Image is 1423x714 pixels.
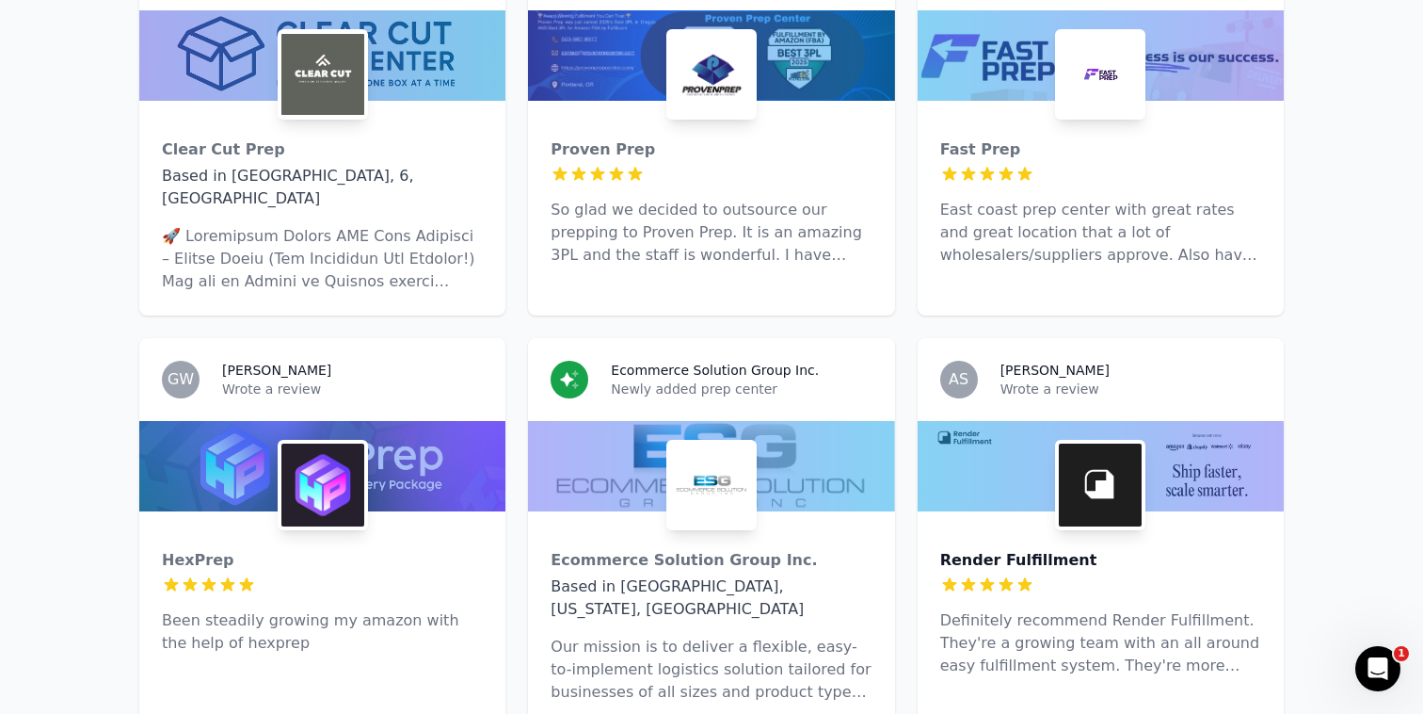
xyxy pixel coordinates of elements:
[162,225,483,293] p: 🚀 Loremipsum Dolors AME Cons Adipisci – Elitse Doeiu (Tem Incididun Utl Etdolor!) Mag ali en Admi...
[222,380,483,398] p: Wrote a review
[940,138,1261,161] div: Fast Prep
[222,361,331,380] h3: [PERSON_NAME]
[949,372,968,387] span: AS
[1000,380,1261,398] p: Wrote a review
[1059,444,1142,527] img: Render Fulfillment
[162,549,483,572] div: HexPrep
[162,609,483,655] p: Been steadily growing my amazon with the help of hexprep
[551,636,871,704] p: Our mission is to deliver a flexible, easy-to-implement logistics solution tailored for businesse...
[281,33,364,116] img: Clear Cut Prep
[551,199,871,267] p: So glad we decided to outsource our prepping to Proven Prep. It is an amazing 3PL and the staff i...
[551,138,871,161] div: Proven Prep
[940,609,1261,677] p: Definitely recommend Render Fulfillment. They're a growing team with an all around easy fulfillme...
[551,549,871,572] div: Ecommerce Solution Group Inc.
[940,549,1261,572] div: Render Fulfillment
[1355,646,1400,691] iframe: Intercom live chat
[281,444,364,527] img: HexPrep
[1394,646,1409,661] span: 1
[162,138,483,161] div: Clear Cut Prep
[168,372,194,387] span: GW
[670,444,753,527] img: Ecommerce Solution Group Inc.
[611,380,871,398] p: Newly added prep center
[940,199,1261,267] p: East coast prep center with great rates and great location that a lot of wholesalers/suppliers ap...
[1000,361,1110,380] h3: [PERSON_NAME]
[611,361,819,380] h3: Ecommerce Solution Group Inc.
[1059,33,1142,116] img: Fast Prep
[670,33,753,116] img: Proven Prep
[551,576,871,621] div: Based in [GEOGRAPHIC_DATA], [US_STATE], [GEOGRAPHIC_DATA]
[162,165,483,210] div: Based in [GEOGRAPHIC_DATA], 6, [GEOGRAPHIC_DATA]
